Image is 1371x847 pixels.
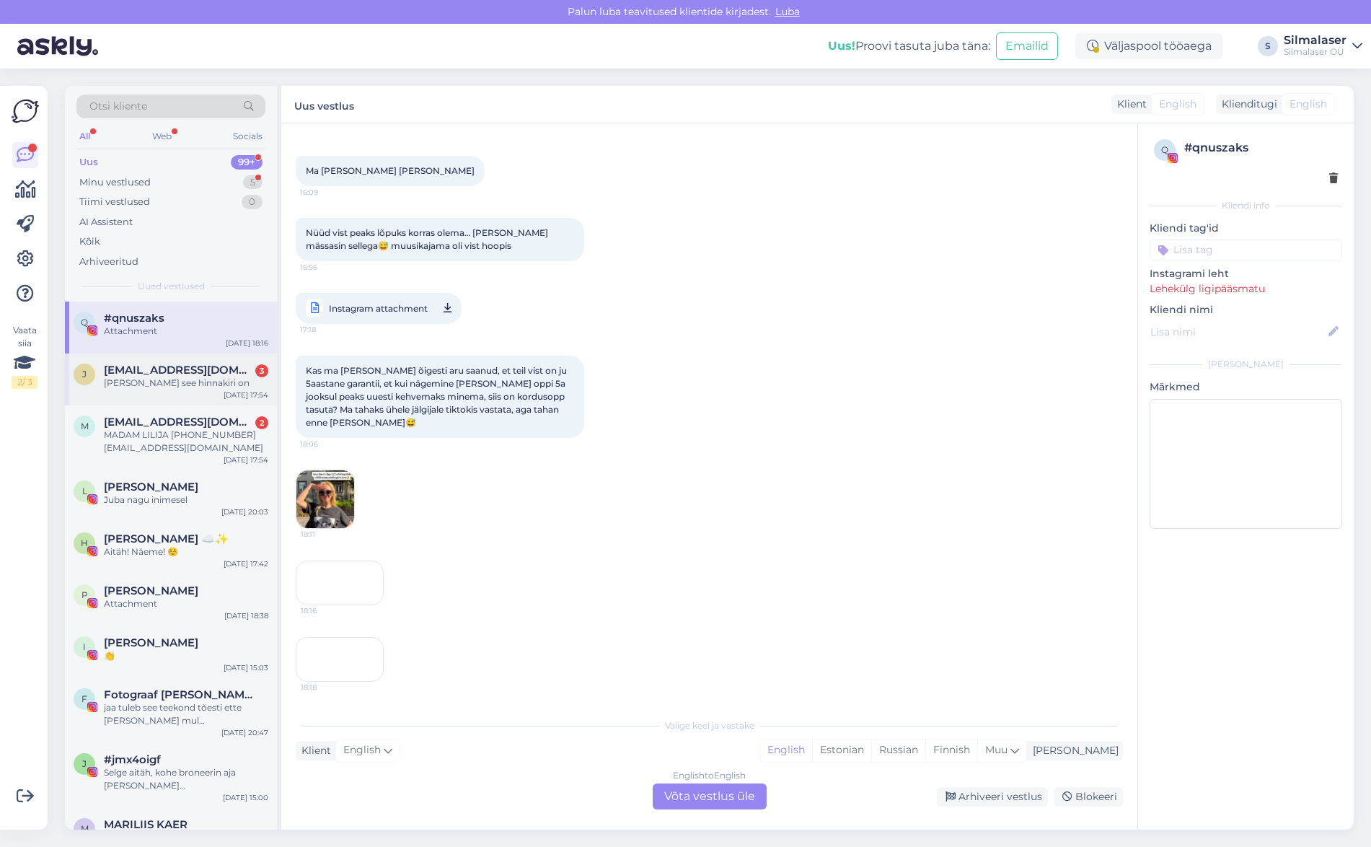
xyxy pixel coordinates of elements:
div: 0 [242,195,263,209]
div: Klienditugi [1216,97,1277,112]
div: 2 [255,416,268,429]
div: [DATE] 20:47 [221,727,268,738]
span: Uued vestlused [138,280,205,293]
span: j [82,369,87,379]
div: Minu vestlused [79,175,151,190]
div: All [76,127,93,146]
span: p [81,589,88,600]
span: q [81,317,88,328]
div: Proovi tasuta juba täna: [828,38,990,55]
span: M [81,823,89,834]
span: h [81,537,88,548]
div: 99+ [231,155,263,170]
div: Aitäh! Näeme! ☺️ [104,545,268,558]
div: Vaata siia [12,324,38,389]
a: Instagram attachment17:18 [296,293,462,324]
span: 18:18 [301,682,355,693]
div: S [1258,36,1278,56]
span: Nüüd vist peaks lõpuks korras olema… [PERSON_NAME] mässasin sellega😅 muusikajama oli vist hoopis [306,227,550,251]
div: English [760,740,812,761]
span: Fotograaf Maigi [104,688,254,701]
span: English [1159,97,1196,112]
div: Finnish [925,740,977,761]
input: Lisa nimi [1150,324,1326,340]
span: Otsi kliente [89,99,147,114]
a: SilmalaserSilmalaser OÜ [1284,35,1362,58]
div: Attachment [104,597,268,610]
label: Uus vestlus [294,95,354,114]
img: Askly Logo [12,97,39,125]
div: Arhiveeri vestlus [937,787,1048,807]
div: Selge aitäh, kohe broneerin aja [PERSON_NAME] broneerimissüsteemis. Ja näeme varsti teie kliiniku... [104,766,268,792]
p: Lehekülg ligipääsmatu [1150,281,1342,297]
span: MADAM.LILIJA@GMAIL.COM [104,416,254,429]
div: [DATE] 18:16 [226,338,268,348]
span: F [81,693,87,704]
div: [DATE] 15:03 [224,662,268,673]
div: [DATE] 17:42 [224,558,268,569]
span: Kas ma [PERSON_NAME] õigesti aru saanud, et teil vist on ju 5aastane garantii, et kui nägemine [P... [306,365,569,428]
span: 16:56 [300,262,354,273]
div: [PERSON_NAME] see hinnakiri on [104,377,268,390]
span: MARILIIS KAER [104,818,188,831]
span: pauline lotta [104,584,198,597]
span: L [82,486,87,496]
span: #jmx4oigf [104,753,161,766]
div: English to English [673,769,746,782]
div: Klient [1111,97,1147,112]
span: helen ☁️✨ [104,532,229,545]
span: Inger V [104,636,198,649]
img: attachment [296,470,354,528]
span: 18:11 [301,529,355,540]
div: Juba nagu inimesel [104,493,268,506]
div: Russian [871,740,925,761]
div: AI Assistent [79,215,133,229]
span: M [81,421,89,431]
div: [DATE] 15:00 [223,792,268,803]
div: Väljaspool tööaega [1075,33,1223,59]
p: Kliendi nimi [1150,302,1342,317]
p: Märkmed [1150,379,1342,395]
span: jasmine.mahov@gmail.com [104,364,254,377]
span: 18:06 [300,439,354,449]
div: Blokeeri [1054,787,1123,807]
div: Arhiveeritud [79,255,138,269]
div: Kliendi info [1150,199,1342,212]
span: #qnuszaks [104,312,164,325]
div: [DATE] 17:54 [224,455,268,465]
span: Muu [985,743,1008,756]
span: 18:16 [301,605,355,616]
span: 16:09 [300,187,354,198]
span: 17:18 [300,320,354,338]
span: I [83,641,86,652]
p: Instagrami leht [1150,266,1342,281]
span: Instagram attachment [329,299,428,317]
span: Lisabet Loigu [104,480,198,493]
b: Uus! [828,39,855,53]
div: 5 [243,175,263,190]
div: Socials [230,127,265,146]
input: Lisa tag [1150,239,1342,260]
span: English [1290,97,1327,112]
div: [DATE] 20:03 [221,506,268,517]
div: Tiimi vestlused [79,195,150,209]
div: Estonian [812,740,871,761]
span: q [1161,144,1168,155]
div: MADAM LILIJA [PHONE_NUMBER] [EMAIL_ADDRESS][DOMAIN_NAME] [104,429,268,455]
div: Klient [296,743,331,758]
div: 2 / 3 [12,376,38,389]
span: j [82,758,87,769]
button: Emailid [996,32,1058,60]
div: Valige keel ja vastake [296,719,1123,732]
div: [PERSON_NAME] [1150,358,1342,371]
div: Võta vestlus üle [653,784,767,809]
div: # qnuszaks [1184,139,1338,157]
div: Silmalaser OÜ [1284,46,1346,58]
div: Kõik [79,234,100,249]
div: 3 [255,364,268,377]
div: Silmalaser [1284,35,1346,46]
div: [DATE] 17:54 [224,390,268,400]
div: [DATE] 18:38 [224,610,268,621]
div: [PERSON_NAME] [1027,743,1119,758]
span: Ma [PERSON_NAME] [PERSON_NAME] [306,165,475,176]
